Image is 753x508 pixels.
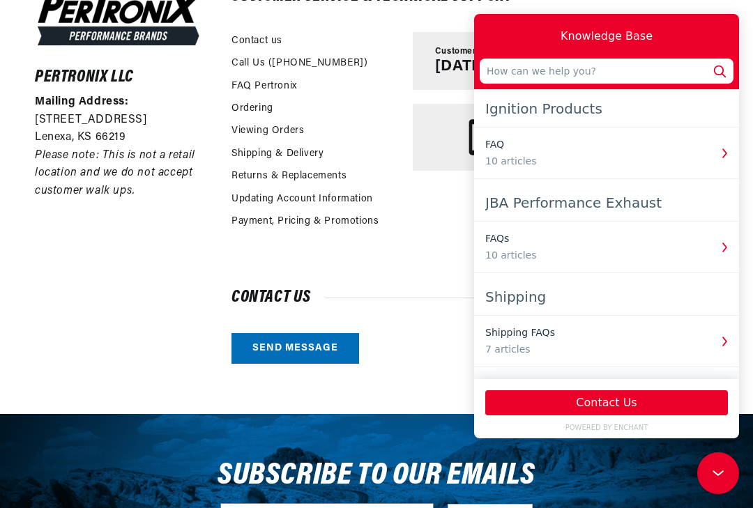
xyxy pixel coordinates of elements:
div: Ignition Products [11,82,254,107]
div: FAQs [11,217,236,232]
a: Ordering [231,101,273,116]
p: Lenexa, KS 66219 [35,129,206,147]
div: FAQ [11,123,236,138]
a: Send message [231,333,359,364]
a: Updating Account Information [231,192,373,207]
div: 7 articles [11,328,236,343]
p: [DATE] – [DATE], 8AM – 6:30PM CT [435,58,696,76]
a: Contact us [231,33,282,49]
div: JBA Performance Exhaust [11,176,254,201]
div: 10 articles [11,234,236,249]
h6: Pertronix LLC [35,70,206,84]
div: Shipping FAQs [11,311,236,326]
a: Payment, Pricing & Promotions [231,214,379,229]
a: POWERED BY ENCHANT [6,408,259,419]
div: Orders [11,364,254,390]
a: Returns & Replacements [231,169,347,184]
button: Contact Us [11,376,254,401]
input: How can we help you? [6,45,259,70]
h3: Subscribe to our emails [218,463,535,489]
a: Phone [PHONE_NUMBER] [413,104,718,171]
h2: Contact us [231,291,718,305]
strong: Mailing Address: [35,96,129,107]
a: Viewing Orders [231,123,304,139]
div: Knowledge Base [86,14,178,31]
a: Call Us ([PHONE_NUMBER]) [231,56,367,71]
p: [STREET_ADDRESS] [35,111,206,130]
em: Please note: This is not a retail location and we do not accept customer walk ups. [35,150,195,197]
a: FAQ Pertronix [231,79,297,94]
a: Shipping & Delivery [231,146,324,162]
span: Customer Service Hours [435,46,540,58]
div: 10 articles [11,140,236,155]
div: Shipping [11,270,254,295]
